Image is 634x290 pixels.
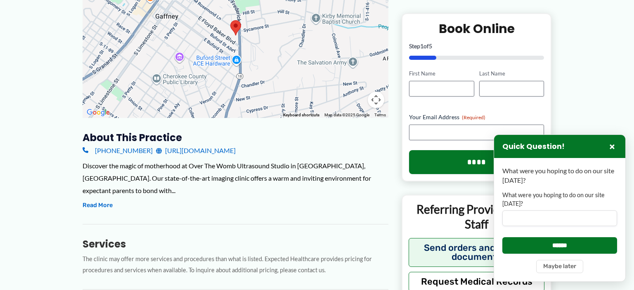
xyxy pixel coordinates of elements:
label: First Name [409,70,474,78]
label: Last Name [479,70,544,78]
h2: Book Online [409,21,544,37]
p: Step of [409,43,544,49]
span: 5 [429,42,432,50]
label: Your Email Address [409,113,544,121]
span: 1 [420,42,423,50]
label: What were you hoping to do on our site [DATE]? [502,191,617,208]
a: Terms (opens in new tab) [374,113,386,117]
button: Send orders and clinical documents [409,238,544,266]
a: [PHONE_NUMBER] [83,144,153,157]
button: Map camera controls [368,92,384,108]
img: Google [85,107,112,118]
h3: Services [83,238,388,250]
a: Open this area in Google Maps (opens a new window) [85,107,112,118]
span: (Required) [462,114,485,120]
p: The clinic may offer more services and procedures than what is listed. Expected Healthcare provid... [83,254,388,276]
p: What were you hoping to do on our site [DATE]? [502,166,617,185]
a: [URL][DOMAIN_NAME] [156,144,236,157]
button: Read More [83,200,113,210]
p: Referring Providers and Staff [409,202,544,232]
button: Close [607,141,617,151]
div: Discover the magic of motherhood at Over The Womb Ultrasound Studio in [GEOGRAPHIC_DATA], [GEOGRA... [83,160,388,196]
button: Keyboard shortcuts [283,112,319,118]
span: Map data ©2025 Google [324,113,369,117]
h3: Quick Question! [502,142,565,151]
h3: About this practice [83,131,388,144]
button: Maybe later [536,260,583,273]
